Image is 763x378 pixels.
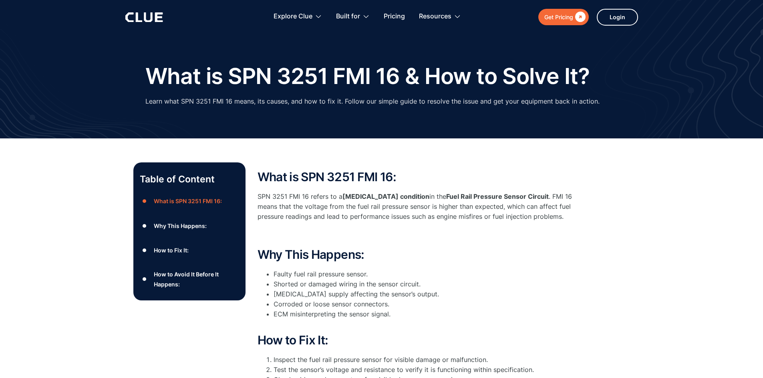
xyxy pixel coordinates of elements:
[573,12,586,22] div: 
[154,269,239,289] div: How to Avoid It Before It Happens:
[140,195,239,207] a: ●What is SPN 3251 FMI 16:
[258,230,578,240] p: ‍
[274,299,578,309] li: Corroded or loose sensor connectors.
[342,192,429,200] strong: [MEDICAL_DATA] condition
[258,192,578,222] p: SPN 3251 FMI 16 refers to a in the . FMI 16 means that the voltage from the fuel rail pressure se...
[274,4,312,29] div: Explore Clue
[419,4,461,29] div: Resources
[274,309,578,329] li: ECM misinterpreting the sensor signal.
[140,195,149,207] div: ●
[446,192,549,200] strong: Fuel Rail Pressure Sensor Circuit
[154,245,189,255] div: How to Fix It:
[258,170,578,184] h2: What is SPN 3251 FMI 16:
[274,365,578,375] li: Test the sensor’s voltage and resistance to verify it is functioning within specification.
[154,221,207,231] div: Why This Happens:
[419,4,451,29] div: Resources
[274,4,322,29] div: Explore Clue
[258,248,578,261] h2: Why This Happens:
[140,244,239,256] a: ●How to Fix It:
[145,64,590,88] h1: What is SPN 3251 FMI 16 & How to Solve It?
[274,355,578,365] li: Inspect the fuel rail pressure sensor for visible damage or malfunction.
[274,289,578,299] li: [MEDICAL_DATA] supply affecting the sensor’s output.
[274,269,578,279] li: Faulty fuel rail pressure sensor.
[538,9,589,25] a: Get Pricing
[336,4,360,29] div: Built for
[140,269,239,289] a: ●How to Avoid It Before It Happens:
[258,334,578,347] h2: How to Fix It:
[336,4,370,29] div: Built for
[140,173,239,186] p: Table of Content
[140,220,149,232] div: ●
[140,220,239,232] a: ●Why This Happens:
[154,196,222,206] div: What is SPN 3251 FMI 16:
[274,279,578,289] li: Shorted or damaged wiring in the sensor circuit.
[384,4,405,29] a: Pricing
[140,244,149,256] div: ●
[145,96,600,106] p: Learn what SPN 3251 FMI 16 means, its causes, and how to fix it. Follow our simple guide to resol...
[140,273,149,285] div: ●
[597,9,638,26] a: Login
[544,12,573,22] div: Get Pricing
